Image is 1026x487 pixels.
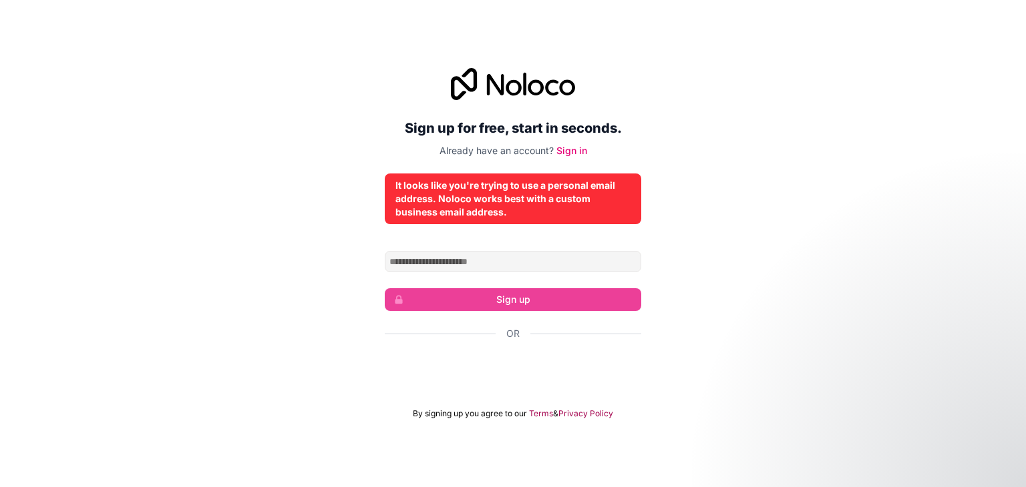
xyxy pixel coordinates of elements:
[385,251,641,272] input: Email address
[440,145,554,156] span: Already have an account?
[759,387,1026,480] iframe: Intercom notifications message
[395,179,631,219] div: It looks like you're trying to use a personal email address. Noloco works best with a custom busi...
[556,145,587,156] a: Sign in
[378,355,648,384] iframe: Sign in with Google Button
[385,288,641,311] button: Sign up
[553,408,558,419] span: &
[506,327,520,340] span: Or
[558,408,613,419] a: Privacy Policy
[529,408,553,419] a: Terms
[413,408,527,419] span: By signing up you agree to our
[385,116,641,140] h2: Sign up for free, start in seconds.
